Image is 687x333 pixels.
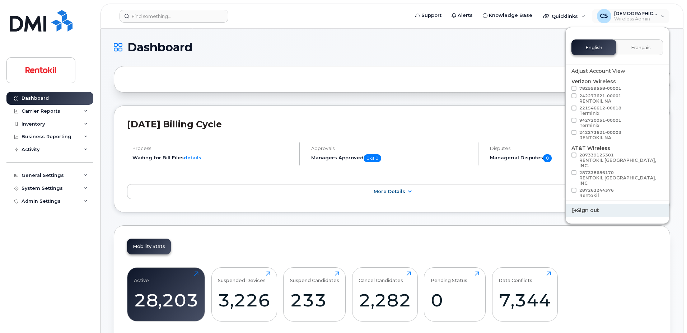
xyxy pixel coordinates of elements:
div: RENTOKIL NA [579,98,621,104]
div: RENTOKIL [GEOGRAPHIC_DATA], INC [579,175,661,186]
span: 221546612-00018 [579,105,621,116]
h2: [DATE] Billing Cycle [127,119,657,130]
div: Verizon Wireless [571,78,663,142]
div: Cancel Candidates [359,271,403,283]
a: details [184,155,201,160]
div: Sign out [566,204,669,217]
span: 0 of 0 [364,154,381,162]
span: Dashboard [127,42,192,53]
span: 942720051-00001 [579,118,621,128]
div: 0 [431,290,479,311]
span: 242273621-00001 [579,93,621,104]
span: Français [631,45,651,51]
div: RENTOKIL NA [579,135,621,140]
a: Data Conflicts7,344 [499,271,551,317]
div: Adjust Account View [571,67,663,75]
span: 242273621-00003 [579,130,621,140]
a: Suspend Candidates233 [290,271,339,317]
div: Rentokil [579,193,614,198]
div: Active [134,271,149,283]
div: Pending Status [431,271,467,283]
span: 0 [543,154,552,162]
div: RENTOKIL [GEOGRAPHIC_DATA], INC. [579,158,661,168]
span: 782559558-00001 [579,86,621,91]
h4: Approvals [311,146,472,151]
div: Suspended Devices [218,271,266,283]
h5: Managers Approved [311,154,472,162]
span: 287338686170 [579,170,661,186]
a: Cancel Candidates2,282 [359,271,411,317]
li: Waiting for Bill Files [132,154,293,161]
div: 233 [290,290,339,311]
div: 3,226 [218,290,270,311]
div: Suspend Candidates [290,271,339,283]
span: 287339125301 [579,153,661,168]
a: Suspended Devices3,226 [218,271,270,317]
h4: Process [132,146,293,151]
iframe: Messenger Launcher [656,302,682,328]
a: Pending Status0 [431,271,479,317]
div: Terminix [579,111,621,116]
span: 287263244376 [579,188,614,198]
a: Active28,203 [134,271,198,317]
h4: Disputes [490,146,657,151]
div: AT&T Wireless [571,145,663,224]
h5: Managerial Disputes [490,154,657,162]
div: 2,282 [359,290,411,311]
div: 7,344 [499,290,551,311]
div: 28,203 [134,290,198,311]
div: Data Conflicts [499,271,532,283]
div: Terminix [579,123,621,128]
span: More Details [374,189,405,194]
